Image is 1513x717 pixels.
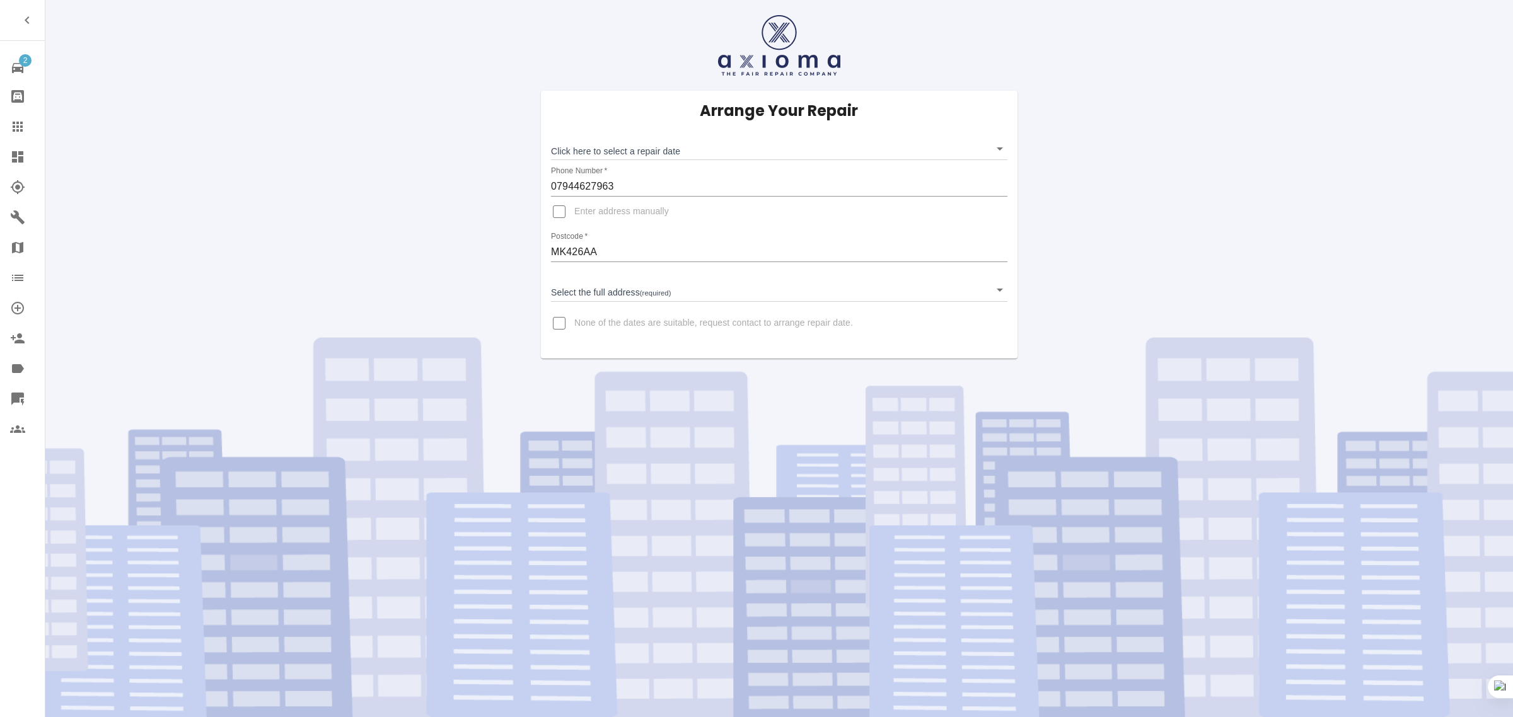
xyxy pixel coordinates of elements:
img: axioma [718,15,840,76]
span: None of the dates are suitable, request contact to arrange repair date. [574,317,853,330]
span: Enter address manually [574,205,669,218]
h5: Arrange Your Repair [700,101,858,121]
label: Postcode [551,231,588,242]
span: 2 [19,54,32,67]
label: Phone Number [551,166,607,176]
